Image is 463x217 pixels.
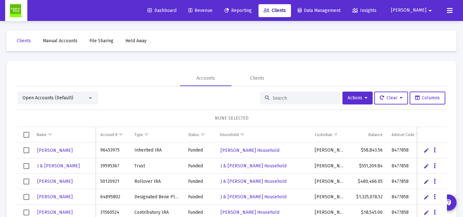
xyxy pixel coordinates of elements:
[37,192,73,202] a: [PERSON_NAME]
[23,163,29,169] div: Select row
[220,208,280,217] a: [PERSON_NAME] Household
[188,194,211,200] div: Funded
[37,148,73,153] span: [PERSON_NAME]
[221,210,279,215] span: [PERSON_NAME] Household
[130,189,183,205] td: Designated Bene Plan
[100,132,117,137] div: Account #
[38,35,83,47] a: Manual Accounts
[118,132,123,137] span: Show filter options for column 'Account #'
[89,38,113,44] span: File Sharing
[96,189,130,205] td: 64895802
[240,132,245,137] span: Show filter options for column 'Household'
[224,8,252,13] span: Reporting
[96,174,130,189] td: 50120921
[183,4,218,17] a: Revenue
[387,174,428,189] td: 8477858
[310,127,350,143] td: Column Custodian
[310,174,350,189] td: [PERSON_NAME]
[350,189,387,205] td: $1,325,078.52
[37,161,80,171] a: J & [PERSON_NAME]
[410,92,445,104] button: Columns
[188,8,213,13] span: Revenue
[196,75,215,82] div: Accounts
[37,210,73,215] span: [PERSON_NAME]
[220,192,287,202] a: J & [PERSON_NAME] Household
[21,115,442,122] div: NONE SELECTED
[342,92,373,104] button: Actions
[221,163,286,169] span: J & [PERSON_NAME] Household
[380,95,403,101] span: Clear
[37,132,47,137] div: Name
[415,132,420,137] span: Show filter options for column 'Advisor Code'
[392,132,414,137] div: Advisor Code
[423,147,429,153] a: Edit
[23,147,29,153] div: Select row
[219,4,257,17] a: Reporting
[347,4,382,17] a: Insights
[423,210,429,215] a: Edit
[415,95,440,101] span: Columns
[37,179,73,184] span: [PERSON_NAME]
[350,127,387,143] td: Column Balance
[96,127,130,143] td: Column Account #
[17,38,31,44] span: Clients
[310,158,350,174] td: [PERSON_NAME]
[188,147,211,153] div: Funded
[125,38,147,44] span: Held Away
[310,143,350,158] td: [PERSON_NAME]
[37,163,80,169] span: J & [PERSON_NAME]
[48,132,52,137] span: Show filter options for column 'Name'
[134,132,143,137] div: Type
[423,179,429,184] a: Edit
[12,35,36,47] a: Clients
[315,132,332,137] div: Custodian
[220,146,280,155] a: [PERSON_NAME] Household
[130,127,183,143] td: Column Type
[350,174,387,189] td: $480,466.05
[220,161,287,171] a: J & [PERSON_NAME] Household
[298,8,340,13] span: Data Management
[368,132,383,137] div: Balance
[387,143,428,158] td: 8477858
[350,158,387,174] td: $551,209.84
[23,194,29,200] div: Select row
[200,132,205,137] span: Show filter options for column 'Status'
[23,132,29,138] div: Select all
[387,189,428,205] td: 8477858
[84,35,119,47] a: File Sharing
[250,75,264,82] div: Clients
[220,132,239,137] div: Household
[188,163,211,169] div: Funded
[130,158,183,174] td: Trust
[333,132,338,137] span: Show filter options for column 'Custodian'
[221,194,286,200] span: J & [PERSON_NAME] Household
[221,179,286,184] span: J & [PERSON_NAME] Household
[310,189,350,205] td: [PERSON_NAME]
[387,158,428,174] td: 8477858
[130,174,183,189] td: Rollover IRA
[293,4,346,17] a: Data Management
[37,146,73,155] a: [PERSON_NAME]
[445,199,452,206] mat-icon: contact_support
[423,194,429,200] a: Edit
[37,208,73,217] a: [PERSON_NAME]
[423,163,429,169] a: Edit
[352,8,377,13] span: Insights
[96,158,130,174] td: 39595367
[264,8,286,13] span: Clients
[10,4,23,17] img: Dashboard
[387,127,428,143] td: Column Advisor Code
[220,177,287,186] a: J & [PERSON_NAME] Household
[383,4,442,17] button: [PERSON_NAME]
[184,127,215,143] td: Column Status
[32,127,96,143] td: Column Name
[130,143,183,158] td: Inherited IRA
[37,177,73,186] a: [PERSON_NAME]
[350,143,387,158] td: $58,843.56
[391,8,426,13] span: [PERSON_NAME]
[188,178,211,185] div: Funded
[144,132,149,137] span: Show filter options for column 'Type'
[120,35,152,47] a: Held Away
[23,95,73,101] span: Open Accounts (Default)
[221,148,279,153] span: [PERSON_NAME] Household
